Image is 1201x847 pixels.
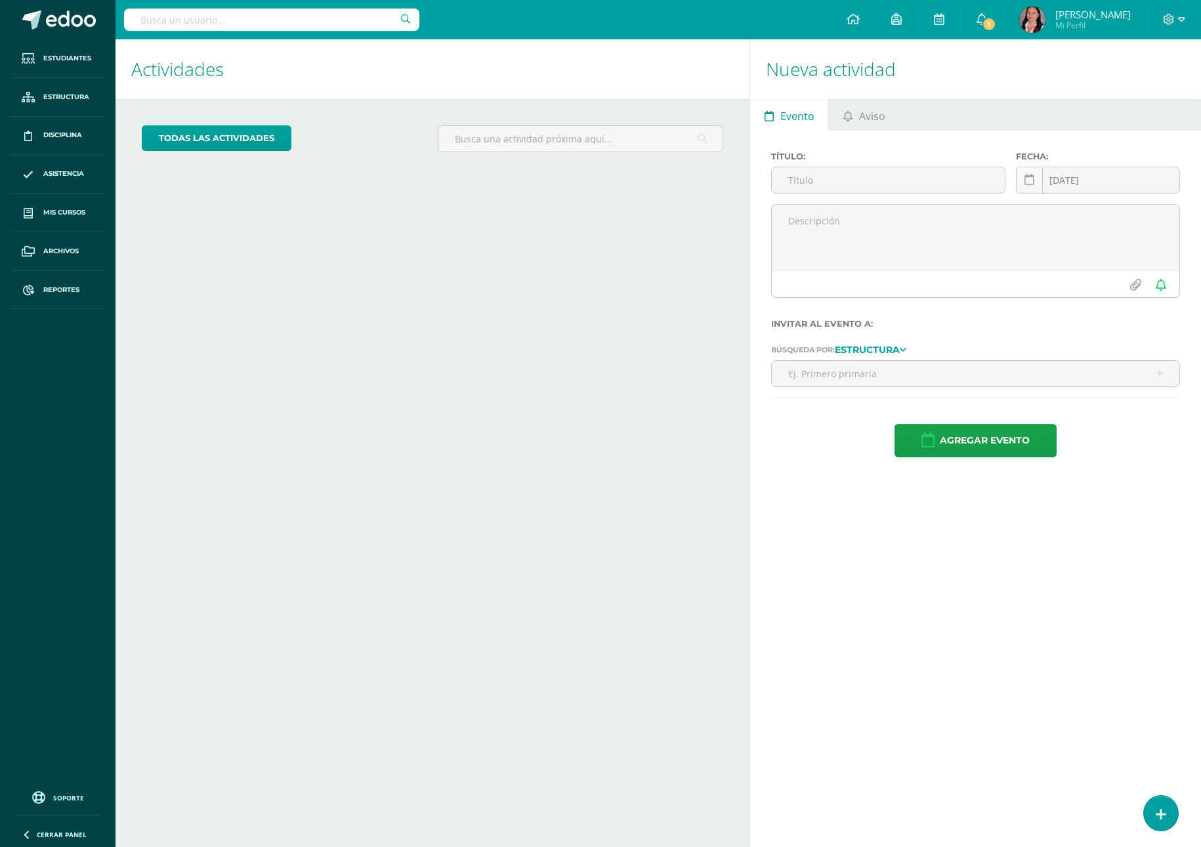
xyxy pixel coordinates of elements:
[772,167,1005,193] input: Título
[11,117,105,155] a: Disciplina
[11,232,105,271] a: Archivos
[43,169,84,179] span: Asistencia
[142,125,291,151] a: todas las Actividades
[750,99,828,131] a: Evento
[982,17,996,31] span: 1
[771,319,1180,329] label: Invitar al evento a:
[43,92,89,102] span: Estructura
[11,39,105,78] a: Estudiantes
[43,207,85,218] span: Mis cursos
[131,39,734,99] h1: Actividades
[37,830,87,839] span: Cerrar panel
[766,39,1185,99] h1: Nueva actividad
[11,271,105,310] a: Reportes
[940,424,1030,457] span: Agregar evento
[53,793,84,802] span: Soporte
[780,100,814,132] span: Evento
[1016,152,1180,161] label: Fecha:
[16,788,100,806] a: Soporte
[772,361,1179,386] input: Ej. Primero primaria
[1019,7,1045,33] img: 316256233fc5d05bd520c6ab6e96bb4a.png
[11,155,105,194] a: Asistencia
[43,53,91,64] span: Estudiantes
[1055,20,1131,31] span: Mi Perfil
[1017,167,1179,193] input: Fecha de entrega
[11,194,105,232] a: Mis cursos
[438,126,723,152] input: Busca una actividad próxima aquí...
[771,152,1005,161] label: Título:
[43,285,79,295] span: Reportes
[43,246,79,257] span: Archivos
[1055,8,1131,21] span: [PERSON_NAME]
[124,9,419,31] input: Busca un usuario...
[835,344,900,356] strong: Estructura
[859,100,885,132] span: Aviso
[895,424,1057,457] button: Agregar evento
[829,99,899,131] a: Aviso
[11,78,105,117] a: Estructura
[771,345,835,354] span: Búsqueda por:
[835,344,906,354] a: Estructura
[43,130,82,140] span: Disciplina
